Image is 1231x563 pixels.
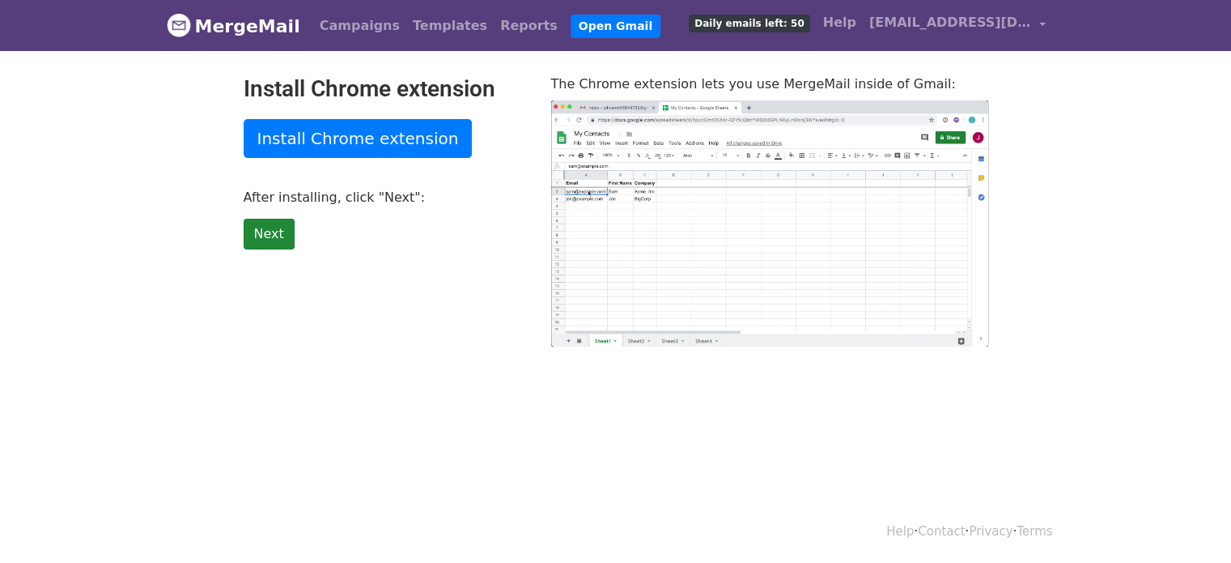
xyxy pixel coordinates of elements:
a: Next [244,219,295,250]
h2: Install Chrome extension [244,75,527,103]
a: Daily emails left: 50 [682,6,816,39]
span: Daily emails left: 50 [689,15,809,32]
div: Widget de chat [1150,485,1231,563]
a: MergeMail [167,9,300,43]
span: [EMAIL_ADDRESS][DOMAIN_NAME] [869,13,1031,32]
p: The Chrome extension lets you use MergeMail inside of Gmail: [551,75,988,92]
iframe: Chat Widget [1150,485,1231,563]
img: MergeMail logo [167,13,191,37]
a: Install Chrome extension [244,119,473,158]
a: Contact [918,524,965,539]
a: [EMAIL_ADDRESS][DOMAIN_NAME] [863,6,1052,45]
a: Reports [494,10,564,42]
a: Help [886,524,914,539]
p: After installing, click "Next": [244,189,527,206]
a: Terms [1017,524,1052,539]
a: Help [817,6,863,39]
a: Campaigns [313,10,406,42]
a: Templates [406,10,494,42]
a: Open Gmail [571,15,660,38]
a: Privacy [969,524,1012,539]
